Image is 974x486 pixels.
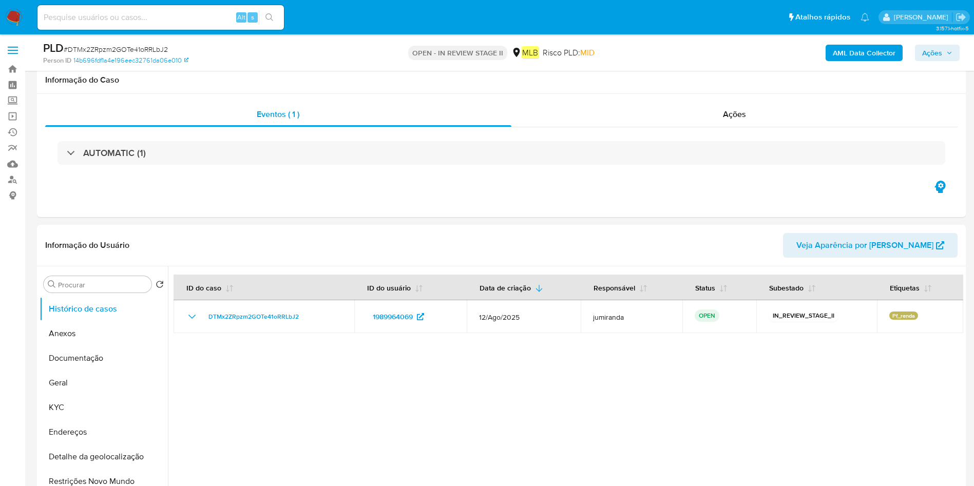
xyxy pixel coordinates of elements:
[861,13,869,22] a: Notificações
[45,240,129,250] h1: Informação do Usuário
[40,346,168,371] button: Documentação
[522,46,539,59] em: MLB
[40,395,168,420] button: KYC
[40,321,168,346] button: Anexos
[48,280,56,288] button: Procurar
[257,108,299,120] span: Eventos ( 1 )
[408,46,507,60] p: OPEN - IN REVIEW STAGE II
[43,40,64,56] b: PLD
[58,141,945,165] div: AUTOMATIC (1)
[37,11,284,24] input: Pesquise usuários ou casos...
[796,233,933,258] span: Veja Aparência por [PERSON_NAME]
[43,56,71,65] b: Person ID
[956,12,966,23] a: Sair
[894,12,952,22] p: juliane.miranda@mercadolivre.com
[156,280,164,291] button: Retornar ao pedido padrão
[40,444,168,469] button: Detalhe da geolocalização
[237,12,245,22] span: Alt
[73,56,188,65] a: 14b696fdf1a4e196eec32761da06e010
[915,45,960,61] button: Ações
[259,10,280,25] button: search-icon
[40,371,168,395] button: Geral
[795,12,850,23] span: Atalhos rápidos
[826,45,903,61] button: AML Data Collector
[543,47,595,59] span: Risco PLD:
[723,108,746,120] span: Ações
[40,420,168,444] button: Endereços
[833,45,895,61] b: AML Data Collector
[922,45,942,61] span: Ações
[783,233,958,258] button: Veja Aparência por [PERSON_NAME]
[83,147,146,159] h3: AUTOMATIC (1)
[40,297,168,321] button: Histórico de casos
[251,12,254,22] span: s
[45,75,958,85] h1: Informação do Caso
[64,44,168,54] span: # DTMx2ZRpzm2GOTe41oRRLbJ2
[580,47,595,59] span: MID
[58,280,147,289] input: Procurar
